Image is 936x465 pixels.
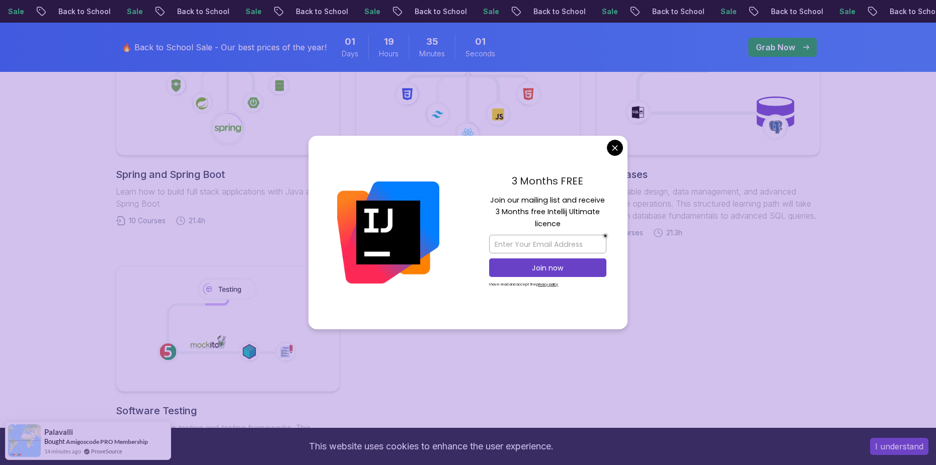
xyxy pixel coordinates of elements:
[189,216,205,226] span: 21.4h
[596,185,820,222] p: Master table design, data management, and advanced database operations. This structured learning ...
[345,35,355,49] span: 1 Days
[122,41,327,53] p: 🔥 Back to School Sale - Our best prices of the year!
[474,7,506,17] p: Sale
[44,447,81,455] span: 14 minutes ago
[236,7,268,17] p: Sale
[592,7,625,17] p: Sale
[44,428,73,436] span: Palavalli
[8,435,855,457] div: This website uses cookies to enhance the user experience.
[475,35,486,49] span: 1 Seconds
[405,7,474,17] p: Back to School
[426,35,438,49] span: 35 Minutes
[830,7,862,17] p: Sale
[870,438,928,455] button: Accept cookies
[596,167,820,181] h2: Databases
[465,49,495,59] span: Seconds
[66,438,148,445] a: Amigoscode PRO Membership
[116,167,340,181] h2: Spring and Spring Boot
[286,7,355,17] p: Back to School
[116,404,340,418] h2: Software Testing
[117,7,149,17] p: Sale
[49,7,117,17] p: Back to School
[756,41,795,53] p: Grab Now
[342,49,358,59] span: Days
[524,7,592,17] p: Back to School
[116,30,340,226] a: Spring and Spring BootLearn how to build full stack applications with Java and Spring Boot10 Cour...
[8,424,41,457] img: provesource social proof notification image
[596,30,820,238] a: DatabasesMaster table design, data management, and advanced database operations. This structured ...
[116,422,340,458] p: Master software testing and testing frameworks. This structured learning path will take you from ...
[44,437,65,445] span: Bought
[116,185,340,210] p: Learn how to build full stack applications with Java and Spring Boot
[129,216,166,226] span: 10 Courses
[384,35,394,49] span: 19 Hours
[168,7,236,17] p: Back to School
[356,30,580,238] a: Frontend DeveloperMaster modern frontend development from basics to advanced React applications. ...
[643,7,711,17] p: Back to School
[379,49,399,59] span: Hours
[355,7,387,17] p: Sale
[761,7,830,17] p: Back to School
[419,49,445,59] span: Minutes
[711,7,743,17] p: Sale
[666,228,682,238] span: 21.3h
[91,447,122,455] a: ProveSource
